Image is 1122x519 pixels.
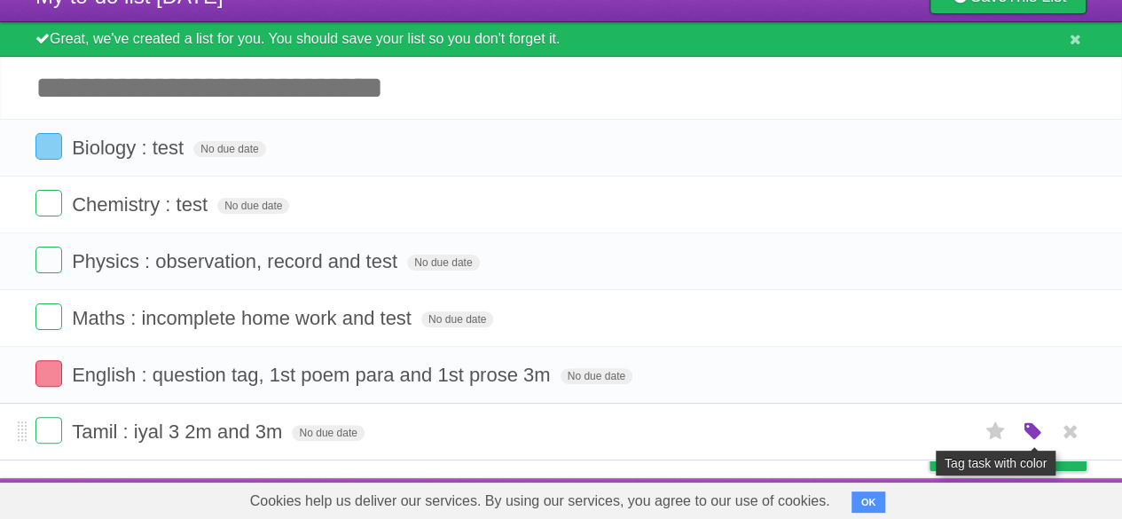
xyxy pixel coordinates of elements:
[407,255,479,271] span: No due date
[72,137,188,159] span: Biology : test
[35,417,62,444] label: Done
[72,307,416,329] span: Maths : incomplete home work and test
[967,439,1078,470] span: Buy me a coffee
[217,198,289,214] span: No due date
[292,425,364,441] span: No due date
[72,250,402,272] span: Physics : observation, record and test
[72,421,286,443] span: Tamil : iyal 3 2m and 3m
[561,368,632,384] span: No due date
[35,133,62,160] label: Done
[978,417,1012,446] label: Star task
[193,141,265,157] span: No due date
[35,360,62,387] label: Done
[35,247,62,273] label: Done
[72,364,554,386] span: English : question tag, 1st poem para and 1st prose 3m
[421,311,493,327] span: No due date
[35,190,62,216] label: Done
[851,491,886,513] button: OK
[35,303,62,330] label: Done
[232,484,848,519] span: Cookies help us deliver our services. By using our services, you agree to our use of cookies.
[72,193,212,216] span: Chemistry : test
